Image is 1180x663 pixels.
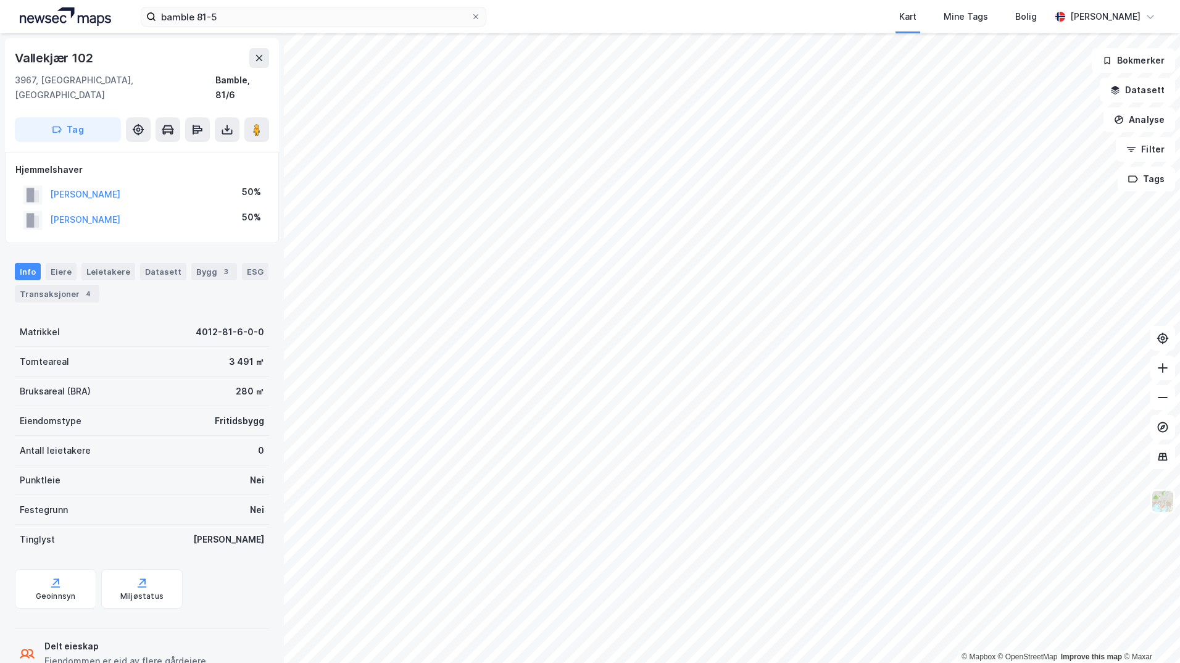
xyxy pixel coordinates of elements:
[242,263,268,280] div: ESG
[20,354,69,369] div: Tomteareal
[15,162,268,177] div: Hjemmelshaver
[81,263,135,280] div: Leietakere
[215,414,264,428] div: Fritidsbygg
[15,73,215,102] div: 3967, [GEOGRAPHIC_DATA], [GEOGRAPHIC_DATA]
[20,414,81,428] div: Eiendomstype
[1015,9,1037,24] div: Bolig
[1151,490,1174,513] img: Z
[236,384,264,399] div: 280 ㎡
[1103,107,1175,132] button: Analyse
[15,117,121,142] button: Tag
[1118,604,1180,663] div: Kontrollprogram for chat
[20,443,91,458] div: Antall leietakere
[1118,604,1180,663] iframe: Chat Widget
[250,473,264,488] div: Nei
[250,502,264,517] div: Nei
[229,354,264,369] div: 3 491 ㎡
[998,653,1058,661] a: OpenStreetMap
[1061,653,1122,661] a: Improve this map
[242,210,261,225] div: 50%
[962,653,995,661] a: Mapbox
[44,639,206,654] div: Delt eieskap
[220,265,232,278] div: 3
[1116,137,1175,162] button: Filter
[899,9,916,24] div: Kart
[193,532,264,547] div: [PERSON_NAME]
[140,263,186,280] div: Datasett
[1070,9,1141,24] div: [PERSON_NAME]
[944,9,988,24] div: Mine Tags
[20,325,60,340] div: Matrikkel
[15,285,99,302] div: Transaksjoner
[20,384,91,399] div: Bruksareal (BRA)
[196,325,264,340] div: 4012-81-6-0-0
[1100,78,1175,102] button: Datasett
[1118,167,1175,191] button: Tags
[46,263,77,280] div: Eiere
[156,7,471,26] input: Søk på adresse, matrikkel, gårdeiere, leietakere eller personer
[82,288,94,300] div: 4
[20,532,55,547] div: Tinglyst
[191,263,237,280] div: Bygg
[20,473,60,488] div: Punktleie
[20,502,68,517] div: Festegrunn
[15,48,95,68] div: Vallekjær 102
[1092,48,1175,73] button: Bokmerker
[258,443,264,458] div: 0
[215,73,269,102] div: Bamble, 81/6
[120,591,164,601] div: Miljøstatus
[36,591,76,601] div: Geoinnsyn
[242,185,261,199] div: 50%
[20,7,111,26] img: logo.a4113a55bc3d86da70a041830d287a7e.svg
[15,263,41,280] div: Info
